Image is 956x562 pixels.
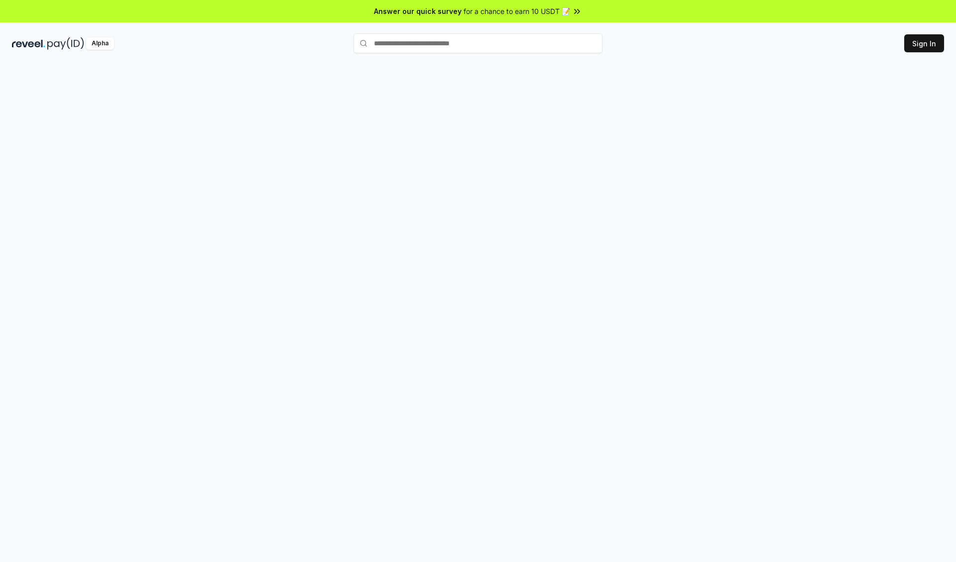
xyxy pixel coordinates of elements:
img: reveel_dark [12,37,45,50]
div: Alpha [86,37,114,50]
span: Answer our quick survey [374,6,462,16]
img: pay_id [47,37,84,50]
button: Sign In [904,34,944,52]
span: for a chance to earn 10 USDT 📝 [464,6,570,16]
